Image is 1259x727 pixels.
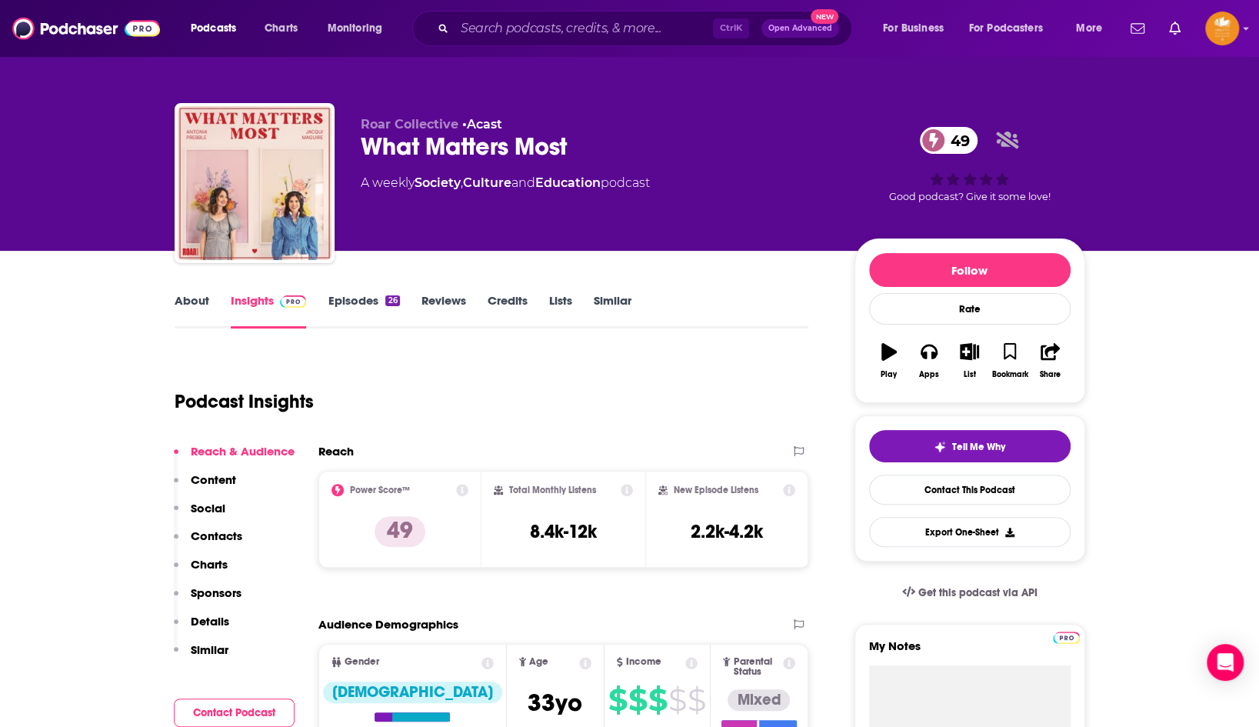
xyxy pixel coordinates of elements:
button: Open AdvancedNew [761,19,839,38]
button: Details [174,614,229,642]
div: List [964,370,976,379]
img: User Profile [1205,12,1239,45]
p: Charts [191,557,228,572]
div: 49Good podcast? Give it some love! [854,117,1085,212]
label: My Notes [869,639,1071,665]
h2: Total Monthly Listens [509,485,596,495]
a: Show notifications dropdown [1124,15,1151,42]
span: • [462,117,502,132]
a: Charts [255,16,307,41]
a: What Matters Most [178,106,331,260]
a: Culture [463,175,511,190]
span: and [511,175,535,190]
a: InsightsPodchaser Pro [231,293,307,328]
div: Play [881,370,897,379]
span: Roar Collective [361,117,458,132]
a: Society [415,175,461,190]
p: Contacts [191,529,242,543]
button: Similar [174,642,228,671]
p: Reach & Audience [191,444,295,459]
span: Good podcast? Give it some love! [889,191,1051,202]
button: Contact Podcast [174,699,295,727]
button: Sponsors [174,585,241,614]
h2: Audience Demographics [318,617,458,632]
h2: Power Score™ [350,485,410,495]
span: Monitoring [328,18,382,39]
p: Sponsors [191,585,241,600]
img: Podchaser - Follow, Share and Rate Podcasts [12,14,160,43]
span: Logged in as ShreveWilliams [1205,12,1239,45]
span: Charts [265,18,298,39]
a: Contact This Podcast [869,475,1071,505]
button: open menu [180,16,256,41]
p: Details [191,614,229,629]
p: Social [191,501,225,515]
span: Podcasts [191,18,236,39]
button: Show profile menu [1205,12,1239,45]
button: Export One-Sheet [869,517,1071,547]
button: open menu [1065,16,1121,41]
a: About [175,293,209,328]
button: open menu [959,16,1065,41]
a: Reviews [421,293,466,328]
a: 49 [920,127,978,154]
span: 33 yo [528,688,582,718]
button: Charts [174,557,228,585]
p: 49 [375,516,425,547]
span: New [811,9,838,24]
span: $ [668,688,686,712]
div: Mixed [728,689,790,711]
span: $ [688,688,705,712]
span: For Business [883,18,944,39]
h3: 2.2k-4.2k [691,520,763,543]
span: Ctrl K [713,18,749,38]
button: open menu [317,16,402,41]
div: Apps [919,370,939,379]
div: Open Intercom Messenger [1207,644,1244,681]
div: 26 [385,295,399,306]
button: tell me why sparkleTell Me Why [869,430,1071,462]
span: Income [626,657,661,667]
span: Tell Me Why [952,441,1005,453]
span: , [461,175,463,190]
a: Pro website [1053,629,1080,644]
div: Bookmark [991,370,1028,379]
span: Open Advanced [768,25,832,32]
span: Age [529,657,548,667]
button: Bookmark [990,333,1030,389]
div: [DEMOGRAPHIC_DATA] [323,682,502,703]
h3: 8.4k-12k [530,520,597,543]
span: More [1076,18,1102,39]
div: A weekly podcast [361,174,650,192]
button: Follow [869,253,1071,287]
button: open menu [872,16,963,41]
h2: Reach [318,444,354,459]
a: Acast [467,117,502,132]
span: Get this podcast via API [918,586,1037,599]
span: Parental Status [733,657,781,677]
button: List [949,333,989,389]
input: Search podcasts, credits, & more... [455,16,713,41]
h2: New Episode Listens [674,485,758,495]
div: Share [1040,370,1061,379]
button: Social [174,501,225,529]
p: Content [191,472,236,487]
a: Get this podcast via API [890,574,1050,612]
a: Similar [594,293,631,328]
span: $ [628,688,647,712]
div: Rate [869,293,1071,325]
a: Episodes26 [328,293,399,328]
span: 49 [935,127,978,154]
a: Credits [488,293,528,328]
button: Apps [909,333,949,389]
span: $ [608,688,627,712]
img: Podchaser Pro [280,295,307,308]
button: Reach & Audience [174,444,295,472]
a: Show notifications dropdown [1163,15,1187,42]
img: Podchaser Pro [1053,632,1080,644]
span: $ [648,688,667,712]
h1: Podcast Insights [175,390,314,413]
button: Play [869,333,909,389]
span: Gender [345,657,379,667]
